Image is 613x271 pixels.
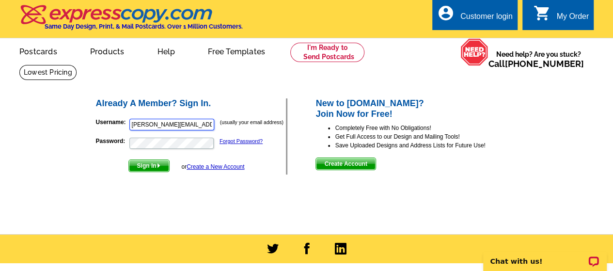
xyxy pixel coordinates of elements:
[128,159,170,172] button: Sign In
[192,39,281,62] a: Free Templates
[556,12,589,26] div: My Order
[96,118,128,127] label: Username:
[316,158,375,170] span: Create Account
[129,160,169,172] span: Sign In
[315,98,519,119] h2: New to [DOMAIN_NAME]? Join Now for Free!
[75,39,140,62] a: Products
[96,98,286,109] h2: Already A Member? Sign In.
[157,163,161,168] img: button-next-arrow-white.png
[460,12,513,26] div: Customer login
[220,138,263,144] a: Forgot Password?
[437,11,513,23] a: account_circle Customer login
[460,38,488,66] img: help
[96,137,128,145] label: Password:
[45,23,243,30] h4: Same Day Design, Print, & Mail Postcards. Over 1 Million Customers.
[477,240,613,271] iframe: LiveChat chat widget
[533,11,589,23] a: shopping_cart My Order
[141,39,190,62] a: Help
[488,49,589,69] span: Need help? Are you stuck?
[181,162,244,171] div: or
[315,158,376,170] button: Create Account
[335,132,519,141] li: Get Full Access to our Design and Mailing Tools!
[488,59,584,69] span: Call
[505,59,584,69] a: [PHONE_NUMBER]
[335,124,519,132] li: Completely Free with No Obligations!
[4,39,73,62] a: Postcards
[19,12,243,30] a: Same Day Design, Print, & Mail Postcards. Over 1 Million Customers.
[335,141,519,150] li: Save Uploaded Designs and Address Lists for Future Use!
[437,4,455,22] i: account_circle
[187,163,244,170] a: Create a New Account
[533,4,550,22] i: shopping_cart
[220,119,283,125] small: (usually your email address)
